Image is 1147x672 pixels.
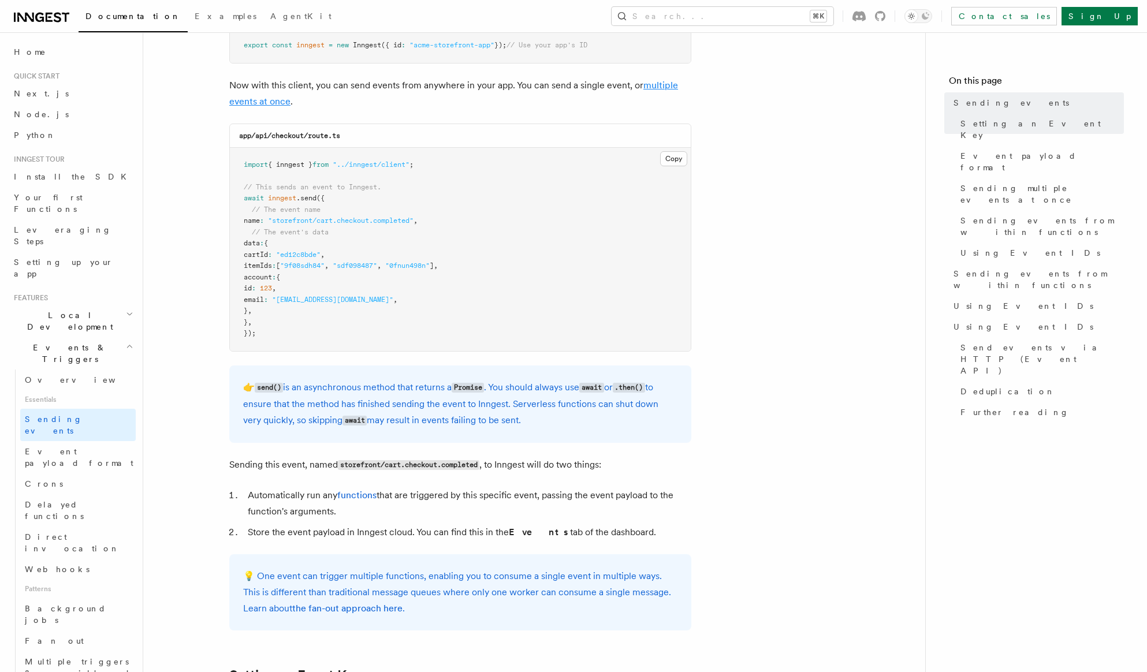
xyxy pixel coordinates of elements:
[9,252,136,284] a: Setting up your app
[338,460,479,470] code: storefront/cart.checkout.completed
[270,12,332,21] span: AgentKit
[956,337,1124,381] a: Send events via HTTP (Event API)
[292,603,403,614] a: the fan-out approach here
[244,262,272,270] span: itemIds
[321,251,325,259] span: ,
[393,296,397,304] span: ,
[9,342,126,365] span: Events & Triggers
[434,262,438,270] span: ,
[312,160,329,169] span: from
[660,151,687,166] button: Copy
[960,247,1100,259] span: Using Event IDs
[337,490,377,501] a: functions
[20,494,136,527] a: Delayed functions
[229,77,691,110] p: Now with this client, you can send events from anywhere in your app. You can send a single event,...
[85,12,181,21] span: Documentation
[9,305,136,337] button: Local Development
[409,160,414,169] span: ;
[509,527,570,537] strong: Events
[956,242,1124,263] a: Using Event IDs
[229,80,678,107] a: multiple events at once
[9,104,136,125] a: Node.js
[244,284,252,292] span: id
[20,630,136,651] a: Fan out
[612,7,833,25] button: Search...⌘K
[951,7,1057,25] a: Contact sales
[956,113,1124,145] a: Setting an Event Key
[9,83,136,104] a: Next.js
[264,296,268,304] span: :
[296,194,316,202] span: .send
[244,194,264,202] span: await
[960,406,1069,418] span: Further reading
[244,251,268,259] span: cartId
[9,187,136,219] a: Your first Functions
[20,390,136,409] span: Essentials
[960,342,1124,376] span: Send events via HTTP (Event API)
[244,41,268,49] span: export
[14,110,69,119] span: Node.js
[20,559,136,580] a: Webhooks
[260,284,272,292] span: 123
[9,219,136,252] a: Leveraging Steps
[956,210,1124,242] a: Sending events from within functions
[956,178,1124,210] a: Sending multiple events at once
[960,215,1124,238] span: Sending events from within functions
[452,383,484,393] code: Promise
[252,284,256,292] span: :
[276,251,321,259] span: "ed12c8bde"
[20,369,136,390] a: Overview
[188,3,263,31] a: Examples
[243,379,677,429] p: 👉 is an asynchronous method that returns a . You should always use or to ensure that the method h...
[960,182,1124,206] span: Sending multiple events at once
[9,125,136,145] a: Python
[956,381,1124,402] a: Deduplication
[252,206,321,214] span: // The event name
[296,41,325,49] span: inngest
[244,487,691,520] li: Automatically run any that are triggered by this specific event, passing the event payload to the...
[507,41,587,49] span: // Use your app's ID
[430,262,434,270] span: ]
[276,273,280,281] span: {
[325,262,329,270] span: ,
[244,273,272,281] span: account
[248,307,252,315] span: ,
[244,524,691,540] li: Store the event payload in Inngest cloud. You can find this in the tab of the dashboard.
[960,150,1124,173] span: Event payload format
[268,194,296,202] span: inngest
[385,262,430,270] span: "0fnun498n"
[244,318,248,326] span: }
[949,316,1124,337] a: Using Event IDs
[904,9,932,23] button: Toggle dark mode
[381,41,401,49] span: ({ id
[25,604,106,625] span: Background jobs
[949,92,1124,113] a: Sending events
[337,41,349,49] span: new
[414,216,418,225] span: ,
[333,160,409,169] span: "../inngest/client"
[243,568,677,617] p: 💡 One event can trigger multiple functions, enabling you to consume a single event in multiple wa...
[252,228,329,236] span: // The event's data
[954,321,1093,333] span: Using Event IDs
[956,145,1124,178] a: Event payload format
[272,273,276,281] span: :
[20,409,136,441] a: Sending events
[263,3,338,31] a: AgentKit
[260,216,264,225] span: :
[949,296,1124,316] a: Using Event IDs
[25,532,120,553] span: Direct invocation
[409,41,494,49] span: "acme-storefront-app"
[239,132,340,140] code: app/api/checkout/route.ts
[20,580,136,598] span: Patterns
[268,160,312,169] span: { inngest }
[25,479,63,488] span: Crons
[280,262,325,270] span: "9f08sdh84"
[954,97,1069,109] span: Sending events
[810,10,826,22] kbd: ⌘K
[20,441,136,473] a: Event payload format
[195,12,256,21] span: Examples
[25,565,90,574] span: Webhooks
[949,263,1124,296] a: Sending events from within functions
[9,293,48,303] span: Features
[248,318,252,326] span: ,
